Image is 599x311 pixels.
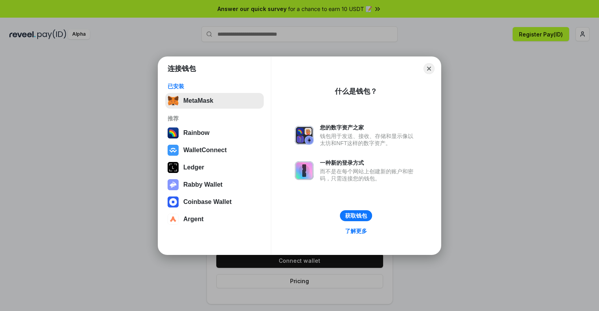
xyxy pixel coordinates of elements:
button: Rainbow [165,125,264,141]
div: Argent [183,216,204,223]
div: 获取钱包 [345,212,367,219]
img: svg+xml,%3Csvg%20width%3D%22120%22%20height%3D%22120%22%20viewBox%3D%220%200%20120%20120%22%20fil... [168,127,179,138]
img: svg+xml,%3Csvg%20width%3D%2228%22%20height%3D%2228%22%20viewBox%3D%220%200%2028%2028%22%20fill%3D... [168,214,179,225]
div: 而不是在每个网站上创建新的账户和密码，只需连接您的钱包。 [320,168,417,182]
div: 您的数字资产之家 [320,124,417,131]
div: 了解更多 [345,227,367,235]
div: WalletConnect [183,147,227,154]
div: Rabby Wallet [183,181,223,188]
h1: 连接钱包 [168,64,196,73]
img: svg+xml,%3Csvg%20xmlns%3D%22http%3A%2F%2Fwww.w3.org%2F2000%2Fsvg%22%20fill%3D%22none%22%20viewBox... [295,126,314,145]
button: Rabby Wallet [165,177,264,193]
div: 推荐 [168,115,261,122]
div: Coinbase Wallet [183,198,232,206]
div: 钱包用于发送、接收、存储和显示像以太坊和NFT这样的数字资产。 [320,133,417,147]
img: svg+xml,%3Csvg%20xmlns%3D%22http%3A%2F%2Fwww.w3.org%2F2000%2Fsvg%22%20fill%3D%22none%22%20viewBox... [295,161,314,180]
div: Rainbow [183,129,210,136]
a: 了解更多 [340,226,372,236]
button: MetaMask [165,93,264,109]
div: MetaMask [183,97,213,104]
img: svg+xml,%3Csvg%20xmlns%3D%22http%3A%2F%2Fwww.w3.org%2F2000%2Fsvg%22%20fill%3D%22none%22%20viewBox... [168,179,179,190]
div: 一种新的登录方式 [320,159,417,166]
button: WalletConnect [165,142,264,158]
div: 已安装 [168,83,261,90]
button: Ledger [165,160,264,175]
button: 获取钱包 [340,210,372,221]
img: svg+xml,%3Csvg%20fill%3D%22none%22%20height%3D%2233%22%20viewBox%3D%220%200%2035%2033%22%20width%... [168,95,179,106]
img: svg+xml,%3Csvg%20xmlns%3D%22http%3A%2F%2Fwww.w3.org%2F2000%2Fsvg%22%20width%3D%2228%22%20height%3... [168,162,179,173]
img: svg+xml,%3Csvg%20width%3D%2228%22%20height%3D%2228%22%20viewBox%3D%220%200%2028%2028%22%20fill%3D... [168,196,179,207]
button: Argent [165,211,264,227]
img: svg+xml,%3Csvg%20width%3D%2228%22%20height%3D%2228%22%20viewBox%3D%220%200%2028%2028%22%20fill%3D... [168,145,179,156]
div: Ledger [183,164,204,171]
div: 什么是钱包？ [335,87,377,96]
button: Close [424,63,435,74]
button: Coinbase Wallet [165,194,264,210]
